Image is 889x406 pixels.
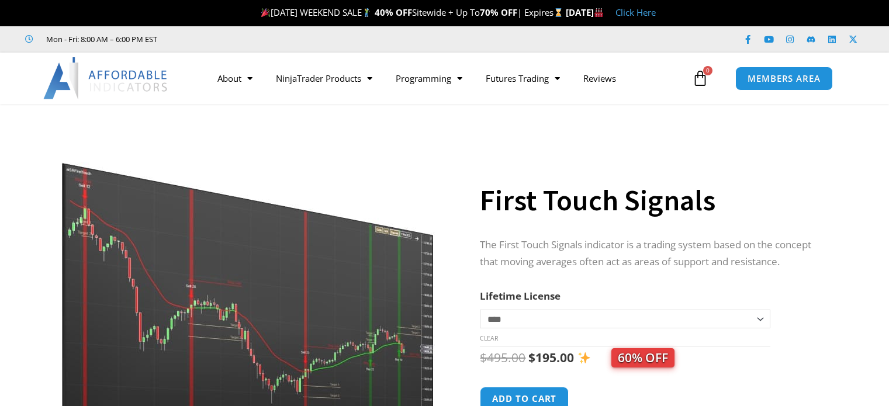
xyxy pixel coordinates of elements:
[615,6,656,18] a: Click Here
[206,65,264,92] a: About
[566,6,604,18] strong: [DATE]
[480,349,525,366] bdi: 495.00
[362,8,371,17] img: 🏌️‍♂️
[578,352,590,364] img: ✨
[528,349,535,366] span: $
[480,334,498,342] a: Clear options
[572,65,628,92] a: Reviews
[735,67,833,91] a: MEMBERS AREA
[480,349,487,366] span: $
[480,289,561,303] label: Lifetime License
[384,65,474,92] a: Programming
[703,66,712,75] span: 0
[748,74,821,83] span: MEMBERS AREA
[258,6,565,18] span: [DATE] WEEKEND SALE Sitewide + Up To | Expires
[594,8,603,17] img: 🏭
[480,237,821,270] p: The First Touch Signals indicator is a trading system based on the concept that moving averages o...
[480,180,821,221] h1: First Touch Signals
[474,65,572,92] a: Futures Trading
[554,8,563,17] img: ⌛
[375,6,412,18] strong: 40% OFF
[206,65,689,92] nav: Menu
[480,6,517,18] strong: 70% OFF
[264,65,384,92] a: NinjaTrader Products
[674,61,726,95] a: 0
[43,32,157,46] span: Mon - Fri: 8:00 AM – 6:00 PM EST
[261,8,270,17] img: 🎉
[611,348,674,367] span: 60% OFF
[528,349,574,366] bdi: 195.00
[174,33,349,45] iframe: Customer reviews powered by Trustpilot
[43,57,169,99] img: LogoAI | Affordable Indicators – NinjaTrader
